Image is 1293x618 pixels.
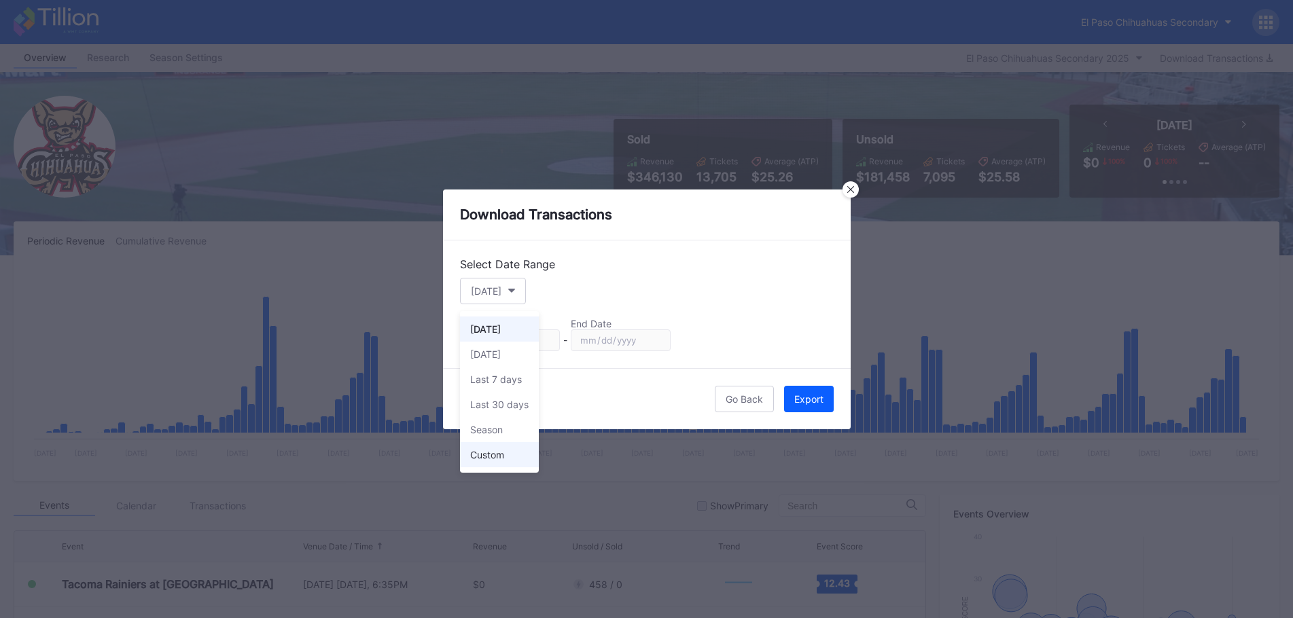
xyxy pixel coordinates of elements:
div: Last 7 days [470,374,522,385]
div: Season [470,424,503,435]
div: Custom [470,449,504,460]
div: Last 30 days [470,399,529,410]
div: [DATE] [470,348,501,360]
div: [DATE] [470,323,501,335]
